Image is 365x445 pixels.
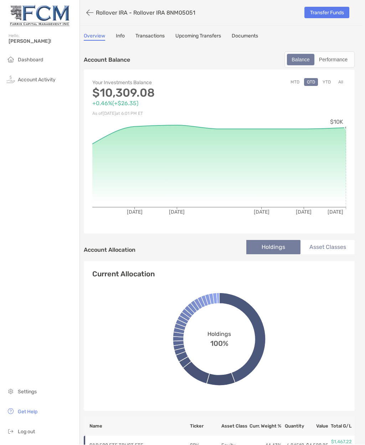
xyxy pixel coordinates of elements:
span: [PERSON_NAME]! [9,39,75,45]
th: Curr. Weight % [249,417,282,436]
a: Documents [232,33,258,41]
div: Balance [288,55,314,65]
th: Name [84,417,190,436]
a: Transfer Funds [304,7,349,19]
tspan: [DATE] [328,209,343,215]
a: Transactions [135,33,165,41]
img: activity icon [6,75,15,84]
tspan: [DATE] [296,209,312,215]
th: Ticker [190,417,221,436]
th: Value [304,417,329,436]
img: get-help icon [6,407,15,416]
th: Total G/L [329,417,355,436]
span: Dashboard [18,57,43,63]
span: Get Help [18,409,37,415]
img: logout icon [6,427,15,436]
li: Asset Classes [300,240,355,255]
p: Account Balance [84,56,130,65]
img: household icon [6,55,15,64]
img: settings icon [6,387,15,396]
button: All [335,78,346,86]
tspan: $10K [330,119,343,126]
span: Holdings [207,331,231,338]
div: Performance [315,55,351,65]
p: As of [DATE] at 6:01 PM ET [92,109,219,118]
th: Quantity [282,417,304,436]
li: Holdings [246,240,300,255]
span: Settings [18,389,37,395]
th: Asset Class [221,417,249,436]
tspan: [DATE] [169,209,185,215]
button: QTD [304,78,318,86]
tspan: [DATE] [254,209,269,215]
p: +0.46% ( +$26.35 ) [92,99,219,108]
h4: Current Allocation [92,270,155,278]
a: Overview [84,33,105,41]
a: Upcoming Transfers [175,33,221,41]
span: Log out [18,429,35,435]
div: segmented control [284,52,355,68]
p: Your Investments Balance [92,78,219,87]
h4: Account Allocation [84,247,135,254]
span: 100% [210,338,228,348]
span: Account Activity [18,77,56,83]
img: Zoe Logo [9,3,71,29]
tspan: [DATE] [127,209,143,215]
a: Info [116,33,125,41]
p: $10,309.08 [92,89,219,98]
button: YTD [320,78,334,86]
p: Rollover IRA - Rollover IRA 8NM05051 [96,10,195,16]
button: MTD [288,78,302,86]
